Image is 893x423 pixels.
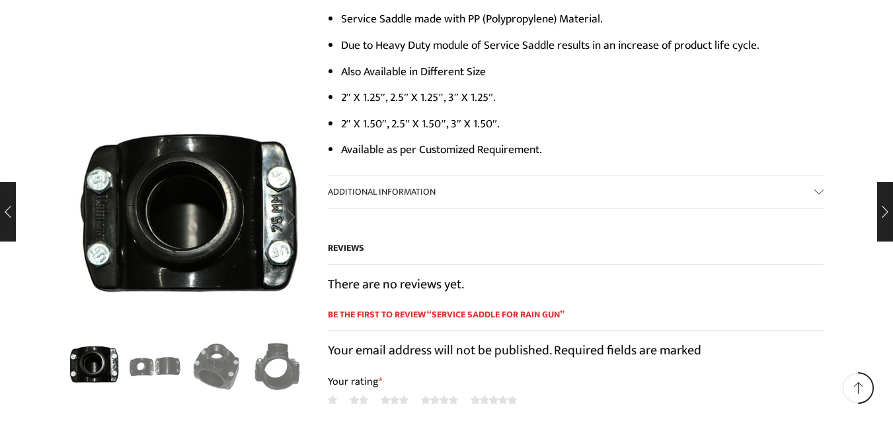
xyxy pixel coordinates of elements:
span: Your email address will not be published. Required fields are marked [328,339,701,362]
a: 4 of 5 stars [421,393,458,407]
span: 2″ X 1.25″, 2.5″ X 1.25″, 3″ X 1.25″. [341,88,496,107]
img: Service Saddle For Rain Gun [67,337,122,392]
span: Additional information [328,184,436,199]
span: Service Saddle made with PP (Polypropylene) Material. [341,9,603,28]
a: Service Saddle [67,337,122,392]
div: 1 / 4 [70,95,308,333]
li: 1 / 4 [67,339,122,392]
a: Additional information [328,176,824,208]
a: 13 [250,339,305,394]
span: Be the first to review “Service Saddle for Rain Gun” [328,308,824,331]
a: 2 of 5 stars [350,393,368,407]
h2: Reviews [328,242,824,265]
li: 2 / 4 [128,339,182,392]
a: 5 of 5 stars [471,393,517,407]
div: Next slide [275,201,308,234]
label: Your rating [328,374,824,389]
span: Available as per Customized Requirement. [341,140,542,159]
a: 1 of 5 stars [328,393,337,407]
div: Previous slide [70,201,103,234]
li: 4 / 4 [250,339,305,392]
a: 12 [189,339,244,394]
p: There are no reviews yet. [328,274,824,295]
a: 10 [128,339,182,394]
span: Due to Heavy Duty module of Service Saddle results in an increase of product life cycle. [341,36,759,55]
a: 3 of 5 stars [381,393,408,407]
span: Also Available in Different Size [341,62,486,81]
li: 3 / 4 [189,339,244,392]
span: 2″ X 1.50″, 2.5″ X 1.50″, 3″ X 1.50″. [341,114,500,133]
